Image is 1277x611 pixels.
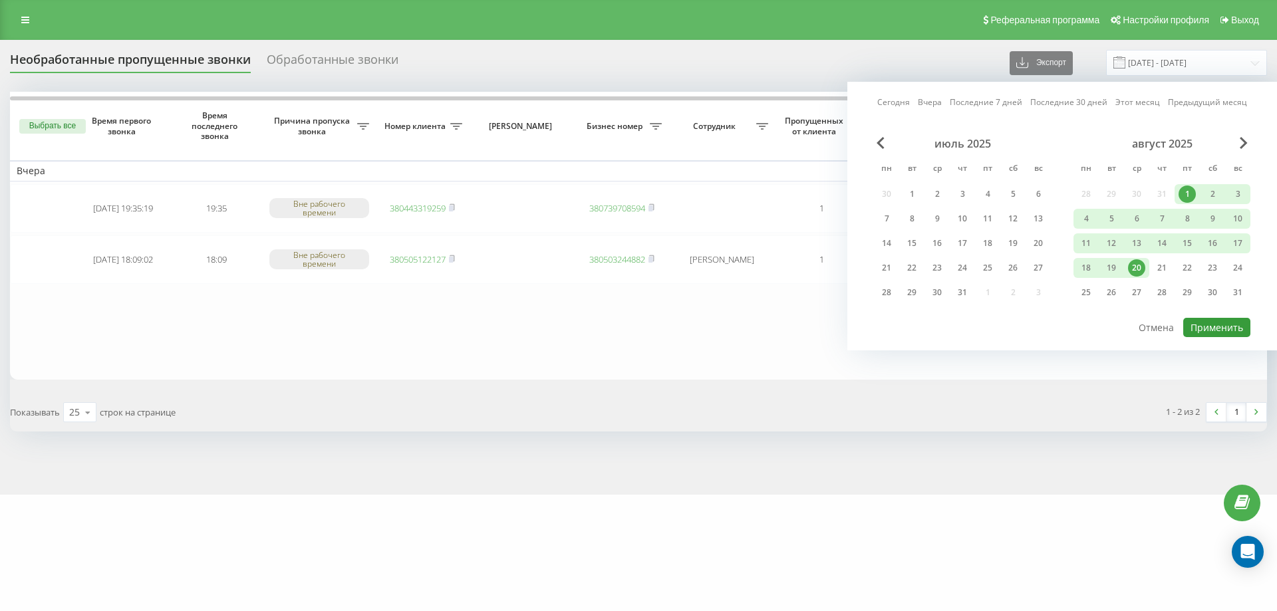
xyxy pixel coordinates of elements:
[1225,283,1250,303] div: вс 31 авг. 2025 г.
[1010,51,1073,75] button: Экспорт
[1124,209,1149,229] div: ср 6 авг. 2025 г.
[1232,536,1264,568] div: Open Intercom Messenger
[1026,258,1051,278] div: вс 27 июля 2025 г.
[878,235,895,252] div: 14
[1175,233,1200,253] div: пт 15 авг. 2025 г.
[927,160,947,180] abbr: среда
[87,116,159,136] span: Время первого звонка
[1149,258,1175,278] div: чт 21 авг. 2025 г.
[1179,185,1196,203] div: 1
[1073,209,1099,229] div: пн 4 авг. 2025 г.
[480,121,564,132] span: [PERSON_NAME]
[269,116,357,136] span: Причина пропуска звонка
[390,202,446,214] a: 380443319259
[950,258,975,278] div: чт 24 июля 2025 г.
[975,258,1000,278] div: пт 25 июля 2025 г.
[1225,233,1250,253] div: вс 17 авг. 2025 г.
[76,235,170,284] td: [DATE] 18:09:02
[1153,210,1171,227] div: 7
[1077,284,1095,301] div: 25
[1152,160,1172,180] abbr: четверг
[1203,160,1222,180] abbr: суббота
[877,137,885,149] span: Previous Month
[924,184,950,204] div: ср 2 июля 2025 г.
[69,406,80,419] div: 25
[1175,184,1200,204] div: пт 1 авг. 2025 г.
[1004,210,1022,227] div: 12
[1166,405,1200,418] div: 1 - 2 из 2
[1153,235,1171,252] div: 14
[180,110,252,142] span: Время последнего звонка
[1028,160,1048,180] abbr: воскресенье
[979,210,996,227] div: 11
[878,284,895,301] div: 28
[1124,258,1149,278] div: ср 20 авг. 2025 г.
[668,235,775,284] td: [PERSON_NAME]
[10,53,251,73] div: Необработанные пропущенные звонки
[1153,259,1171,277] div: 21
[954,284,971,301] div: 31
[899,258,924,278] div: вт 22 июля 2025 г.
[781,116,849,136] span: Пропущенных от клиента
[1204,284,1221,301] div: 30
[1200,233,1225,253] div: сб 16 авг. 2025 г.
[582,121,650,132] span: Бизнес номер
[1073,258,1099,278] div: пн 18 авг. 2025 г.
[874,258,899,278] div: пн 21 июля 2025 г.
[1099,283,1124,303] div: вт 26 авг. 2025 г.
[924,258,950,278] div: ср 23 июля 2025 г.
[1204,185,1221,203] div: 2
[1076,160,1096,180] abbr: понедельник
[990,15,1099,25] span: Реферальная программа
[1073,233,1099,253] div: пн 11 авг. 2025 г.
[877,96,910,108] a: Сегодня
[899,283,924,303] div: вт 29 июля 2025 г.
[1228,160,1248,180] abbr: воскресенье
[1004,259,1022,277] div: 26
[954,259,971,277] div: 24
[675,121,756,132] span: Сотрудник
[1204,210,1221,227] div: 9
[952,160,972,180] abbr: четверг
[1004,185,1022,203] div: 5
[1179,284,1196,301] div: 29
[1077,210,1095,227] div: 4
[1225,209,1250,229] div: вс 10 авг. 2025 г.
[924,233,950,253] div: ср 16 июля 2025 г.
[1204,235,1221,252] div: 16
[979,259,996,277] div: 25
[874,137,1051,150] div: июль 2025
[874,283,899,303] div: пн 28 июля 2025 г.
[975,209,1000,229] div: пт 11 июля 2025 г.
[1229,284,1246,301] div: 31
[950,184,975,204] div: чт 3 июля 2025 г.
[1175,209,1200,229] div: пт 8 авг. 2025 г.
[1131,318,1181,337] button: Отмена
[1077,259,1095,277] div: 18
[775,184,868,233] td: 1
[1099,233,1124,253] div: вт 12 авг. 2025 г.
[589,253,645,265] a: 380503244882
[928,210,946,227] div: 9
[1168,96,1247,108] a: Предыдущий месяц
[928,185,946,203] div: 2
[1149,209,1175,229] div: чт 7 авг. 2025 г.
[899,233,924,253] div: вт 15 июля 2025 г.
[1123,15,1209,25] span: Настройки профиля
[1229,185,1246,203] div: 3
[170,235,263,284] td: 18:09
[954,235,971,252] div: 17
[76,184,170,233] td: [DATE] 19:35:19
[1229,235,1246,252] div: 17
[1073,137,1250,150] div: август 2025
[950,209,975,229] div: чт 10 июля 2025 г.
[1103,235,1120,252] div: 12
[1103,210,1120,227] div: 5
[1128,284,1145,301] div: 27
[1000,233,1026,253] div: сб 19 июля 2025 г.
[978,160,998,180] abbr: пятница
[1204,259,1221,277] div: 23
[1128,259,1145,277] div: 20
[1183,318,1250,337] button: Применить
[1103,259,1120,277] div: 19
